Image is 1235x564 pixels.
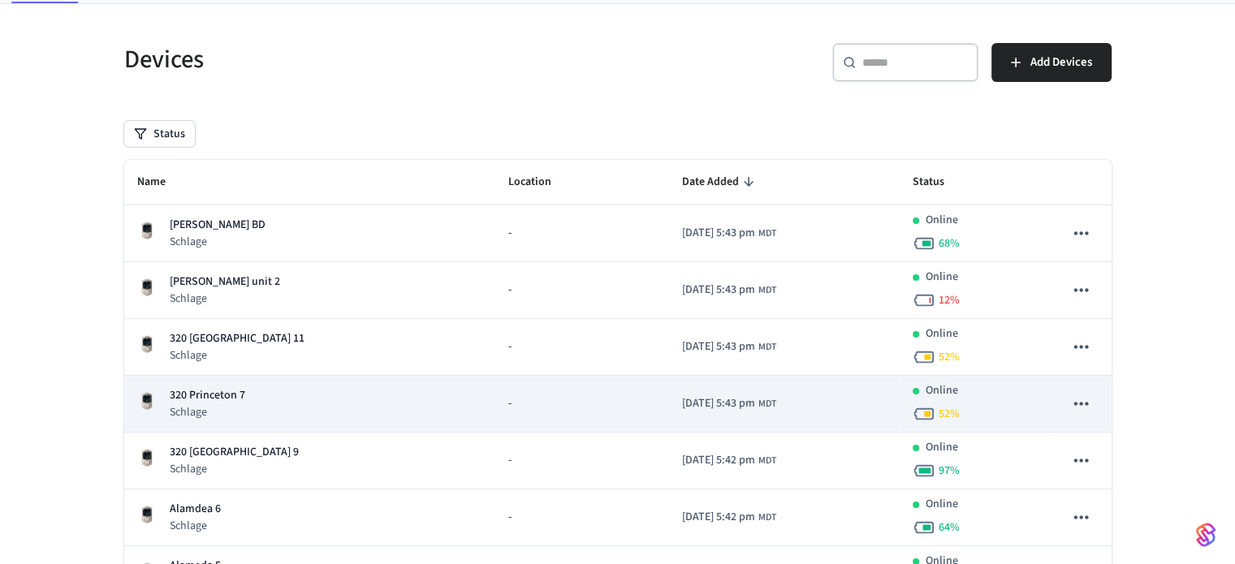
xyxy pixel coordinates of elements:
p: Online [926,496,958,513]
p: Online [926,439,958,456]
img: Schlage Sense Smart Deadbolt with Camelot Trim, Front [137,448,157,467]
span: MDT [758,454,775,468]
img: Schlage Sense Smart Deadbolt with Camelot Trim, Front [137,334,157,354]
span: Status [913,170,965,195]
p: 320 [GEOGRAPHIC_DATA] 9 [170,444,299,461]
p: 320 Princeton 7 [170,387,245,404]
h5: Devices [124,43,608,76]
span: - [508,338,512,355]
p: Schlage [170,291,280,307]
span: - [508,509,512,526]
div: America/Denver [681,338,775,355]
p: 320 [GEOGRAPHIC_DATA] 11 [170,330,304,347]
p: Schlage [170,461,299,477]
span: Date Added [681,170,759,195]
span: - [508,452,512,469]
div: America/Denver [681,509,775,526]
p: Alamdea 6 [170,501,221,518]
span: Add Devices [1030,52,1092,73]
img: Schlage Sense Smart Deadbolt with Camelot Trim, Front [137,391,157,411]
div: America/Denver [681,282,775,299]
span: MDT [758,340,775,355]
span: 12 % [939,292,960,308]
button: Add Devices [991,43,1112,82]
span: [DATE] 5:43 pm [681,225,754,242]
span: 97 % [939,463,960,479]
p: Schlage [170,234,266,250]
span: Location [508,170,572,195]
span: 64 % [939,519,960,536]
img: SeamLogoGradient.69752ec5.svg [1196,522,1216,548]
p: Online [926,269,958,286]
img: Schlage Sense Smart Deadbolt with Camelot Trim, Front [137,505,157,524]
span: - [508,282,512,299]
p: Schlage [170,347,304,364]
div: America/Denver [681,452,775,469]
p: [PERSON_NAME] unit 2 [170,273,280,291]
p: Online [926,325,958,342]
div: America/Denver [681,395,775,412]
div: America/Denver [681,225,775,242]
span: [DATE] 5:42 pm [681,509,754,526]
p: Online [926,212,958,229]
img: Schlage Sense Smart Deadbolt with Camelot Trim, Front [137,221,157,240]
span: MDT [758,226,775,241]
p: [PERSON_NAME] BD [170,217,266,234]
span: - [508,395,512,412]
span: 52 % [939,349,960,365]
img: Schlage Sense Smart Deadbolt with Camelot Trim, Front [137,278,157,297]
span: [DATE] 5:42 pm [681,452,754,469]
span: MDT [758,510,775,525]
span: MDT [758,397,775,411]
span: [DATE] 5:43 pm [681,282,754,299]
span: [DATE] 5:43 pm [681,338,754,355]
button: Status [124,121,195,147]
span: Name [137,170,187,195]
p: Online [926,382,958,399]
span: MDT [758,283,775,298]
span: 68 % [939,235,960,252]
p: Schlage [170,404,245,420]
span: 52 % [939,406,960,422]
span: [DATE] 5:43 pm [681,395,754,412]
span: - [508,225,512,242]
p: Schlage [170,518,221,534]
